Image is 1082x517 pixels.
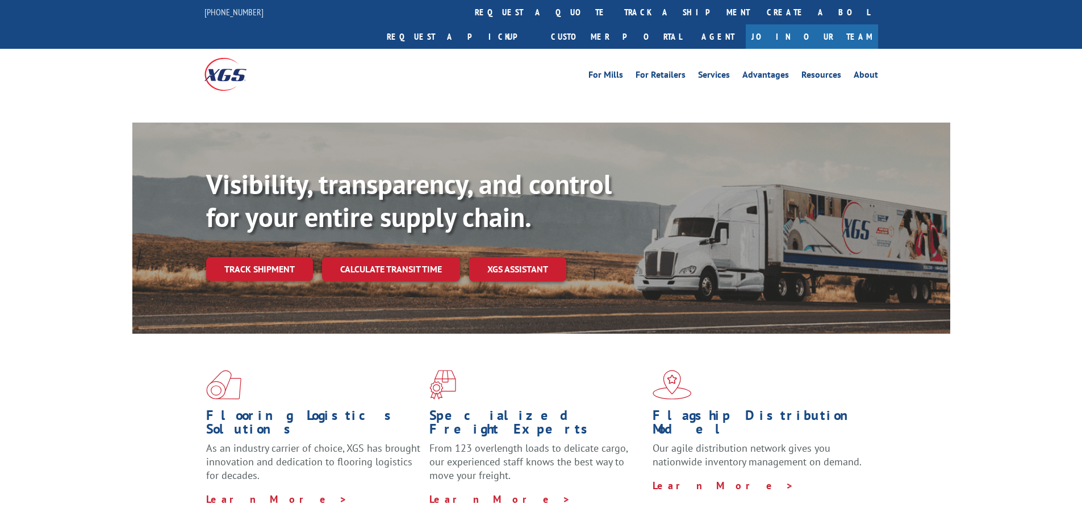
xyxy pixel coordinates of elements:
[854,70,878,83] a: About
[653,409,867,442] h1: Flagship Distribution Model
[653,442,862,468] span: Our agile distribution network gives you nationwide inventory management on demand.
[690,24,746,49] a: Agent
[653,370,692,400] img: xgs-icon-flagship-distribution-model-red
[204,6,264,18] a: [PHONE_NUMBER]
[322,257,460,281] a: Calculate transit time
[429,370,456,400] img: xgs-icon-focused-on-flooring-red
[206,409,421,442] h1: Flooring Logistics Solutions
[206,493,348,506] a: Learn More >
[429,409,644,442] h1: Specialized Freight Experts
[801,70,841,83] a: Resources
[636,70,686,83] a: For Retailers
[429,493,571,506] a: Learn More >
[378,24,542,49] a: Request a pickup
[206,370,241,400] img: xgs-icon-total-supply-chain-intelligence-red
[742,70,789,83] a: Advantages
[698,70,730,83] a: Services
[429,442,644,492] p: From 123 overlength loads to delicate cargo, our experienced staff knows the best way to move you...
[206,442,420,482] span: As an industry carrier of choice, XGS has brought innovation and dedication to flooring logistics...
[746,24,878,49] a: Join Our Team
[469,257,566,281] a: XGS ASSISTANT
[206,166,612,234] b: Visibility, transparency, and control for your entire supply chain.
[542,24,690,49] a: Customer Portal
[588,70,623,83] a: For Mills
[206,257,313,281] a: Track shipment
[653,479,794,492] a: Learn More >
